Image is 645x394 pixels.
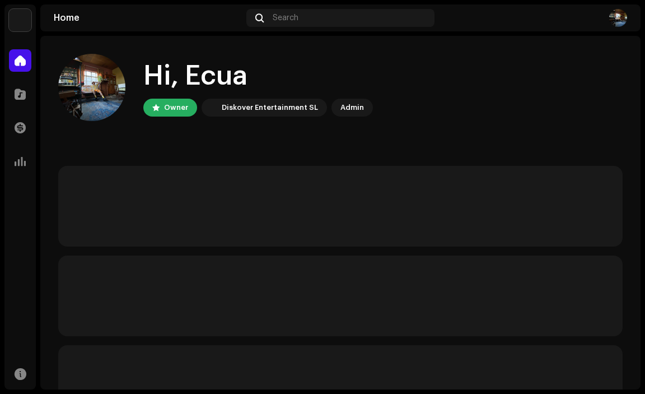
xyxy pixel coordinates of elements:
[273,13,298,22] span: Search
[204,101,217,114] img: 297a105e-aa6c-4183-9ff4-27133c00f2e2
[54,13,242,22] div: Home
[164,101,188,114] div: Owner
[58,54,125,121] img: f25d5a81-144a-4754-bae9-a995a30857bf
[340,101,364,114] div: Admin
[609,9,627,27] img: f25d5a81-144a-4754-bae9-a995a30857bf
[9,9,31,31] img: 297a105e-aa6c-4183-9ff4-27133c00f2e2
[143,58,373,94] div: Hi, Ecua
[222,101,318,114] div: Diskover Entertainment SL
